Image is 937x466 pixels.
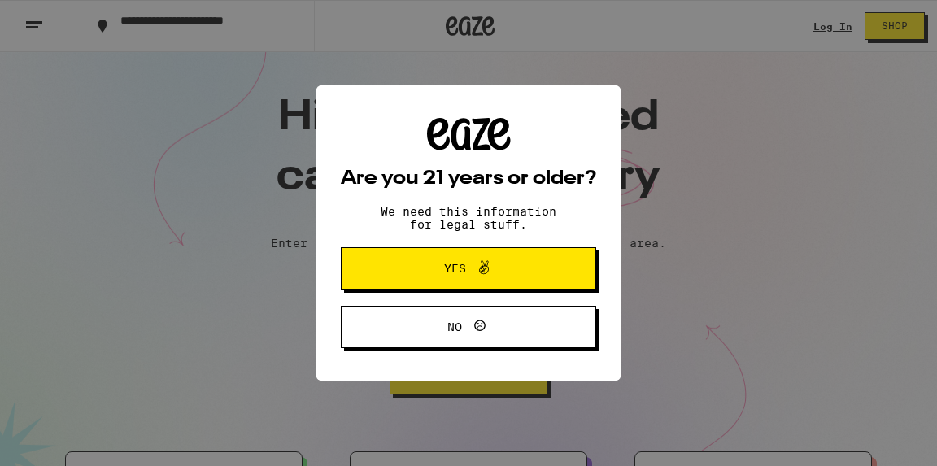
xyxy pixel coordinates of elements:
p: We need this information for legal stuff. [367,205,570,231]
span: No [447,321,462,333]
button: Yes [341,247,596,290]
span: Yes [444,263,466,274]
span: Hi. Need any help? [10,11,117,24]
button: No [341,306,596,348]
h2: Are you 21 years or older? [341,169,596,189]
